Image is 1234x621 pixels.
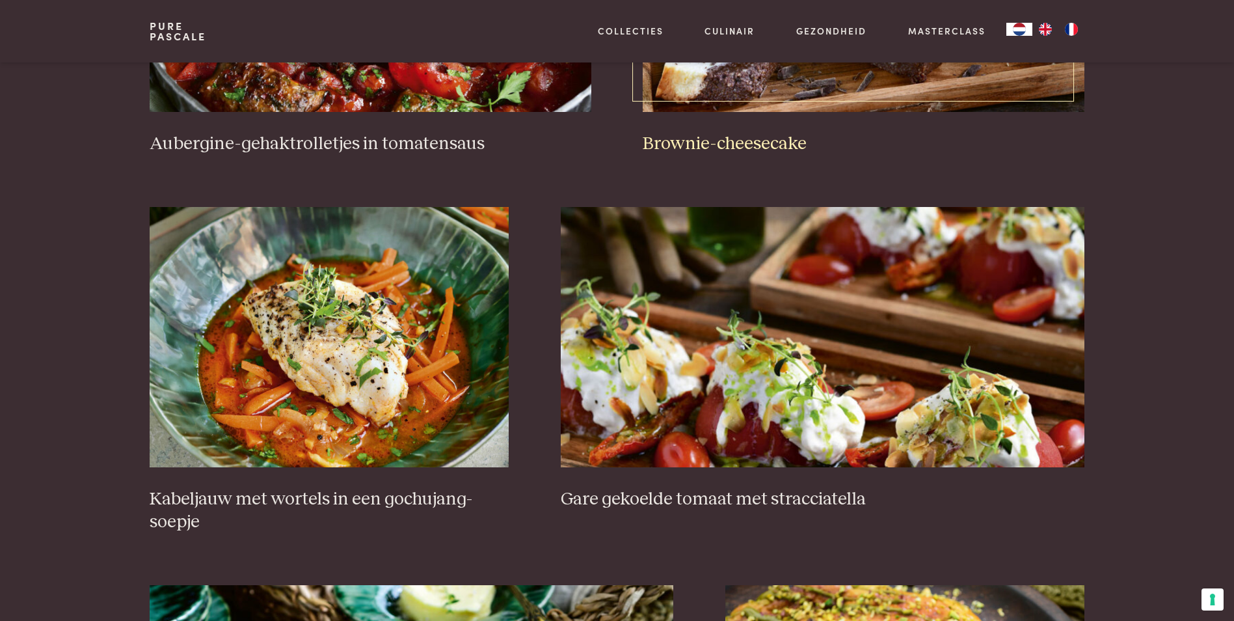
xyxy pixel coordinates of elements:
h3: Brownie-cheesecake [643,133,1084,156]
a: Gare gekoelde tomaat met stracciatella Gare gekoelde tomaat met stracciatella [561,207,1084,510]
a: Gezondheid [796,24,866,38]
div: Language [1006,23,1032,36]
aside: Language selected: Nederlands [1006,23,1084,36]
a: PurePascale [150,21,206,42]
a: EN [1032,23,1058,36]
h3: Gare gekoelde tomaat met stracciatella [561,488,1084,511]
h3: Aubergine-gehaktrolletjes in tomatensaus [150,133,591,156]
a: NL [1006,23,1032,36]
h3: Kabeljauw met wortels in een gochujang-soepje [150,488,509,533]
a: Collecties [598,24,664,38]
a: Culinair [704,24,755,38]
button: Uw voorkeuren voor toestemming voor trackingtechnologieën [1201,588,1224,611]
ul: Language list [1032,23,1084,36]
a: Masterclass [908,24,986,38]
a: Kabeljauw met wortels in een gochujang-soepje Kabeljauw met wortels in een gochujang-soepje [150,207,509,533]
img: Gare gekoelde tomaat met stracciatella [561,207,1084,467]
img: Kabeljauw met wortels in een gochujang-soepje [150,207,509,467]
a: FR [1058,23,1084,36]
